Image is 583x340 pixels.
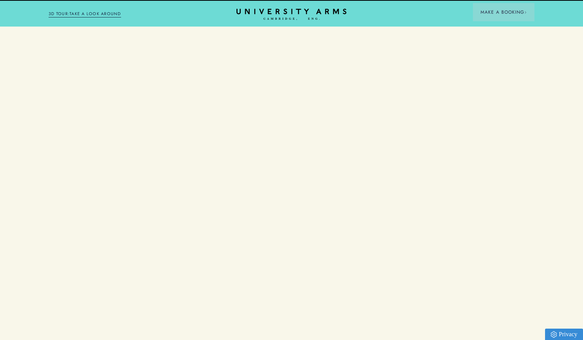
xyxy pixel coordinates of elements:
span: Make a Booking [481,9,527,16]
button: Make a BookingArrow icon [473,3,534,21]
img: Arrow icon [524,11,527,14]
a: Privacy [545,329,583,340]
a: Home [236,9,347,20]
img: Privacy [551,331,557,338]
a: 3D TOUR:TAKE A LOOK AROUND [49,11,121,17]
